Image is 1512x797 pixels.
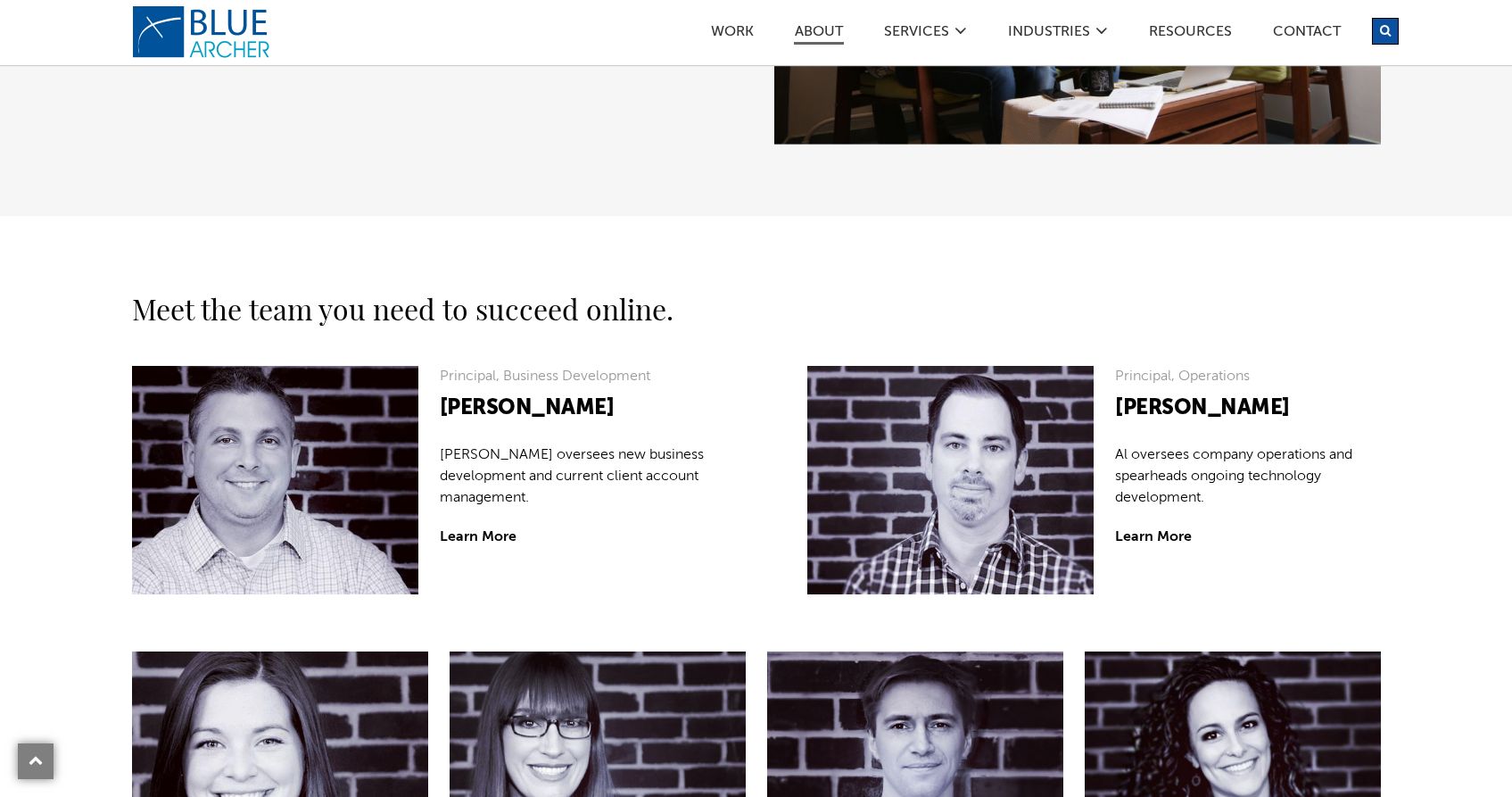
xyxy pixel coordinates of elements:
[440,530,516,544] a: Learn More
[1272,25,1342,44] a: Contact
[1115,530,1192,544] a: Learn More
[807,366,1094,594] img: Al Polanec
[1115,366,1380,387] div: Principal, Operations
[1115,444,1380,509] p: Al oversees company operations and spearheads ongoing technology development.
[1007,25,1091,44] a: Industries
[710,25,755,44] a: Work
[132,5,275,59] a: logo
[794,25,844,45] a: ABOUT
[1115,394,1380,423] h3: [PERSON_NAME]
[440,366,705,387] div: Principal, Business Development
[132,366,418,594] img: Bob Faletti
[440,444,705,509] p: [PERSON_NAME] oversees new business development and current client account management.
[132,287,1381,330] h2: Meet the team you need to succeed online.
[1148,25,1233,44] a: Resources
[883,25,950,44] a: SERVICES
[440,394,705,423] h3: [PERSON_NAME]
